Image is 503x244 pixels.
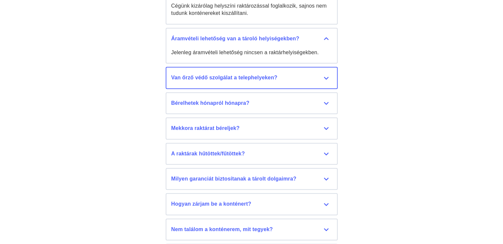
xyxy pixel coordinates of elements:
div: Áramvételi lehetőség van a tároló helyiségekben? [171,35,332,42]
button: Hogyan zárjam be a konténert? [166,193,338,215]
button: A raktárak hűtöttek/fűtöttek? [166,143,338,165]
div: Nem találom a konténerem, mit tegyek? [171,226,332,233]
button: Mekkora raktárat béreljek? [166,117,338,139]
div: A raktárak hűtöttek/fűtöttek? [171,150,332,157]
div: Van őrző védő szolgálat a telephelyeken? [171,74,332,81]
button: Van őrző védő szolgálat a telephelyeken? [166,67,338,89]
button: Nem találom a konténerem, mit tegyek? [166,219,338,240]
div: Mekkora raktárat béreljek? [171,125,332,132]
button: Bérelhetek hónapról hónapra? [166,92,338,114]
div: Bérelhetek hónapról hónapra? [171,100,332,107]
div: Cégünk kizárólag helyszíni raktározással foglalkozik, sajnos nem tudunk konténereket kiszállítani. [171,2,332,17]
div: Hogyan zárjam be a konténert? [171,200,332,208]
button: Áramvételi lehetőség van a tároló helyiségekben? Jelenleg áramvételi lehetőség nincsen a raktárhe... [166,28,338,64]
div: Milyen garanciát biztosítanak a tárolt dolgaimra? [171,175,332,183]
button: Milyen garanciát biztosítanak a tárolt dolgaimra? [166,168,338,190]
div: Jelenleg áramvételi lehetőség nincsen a raktárhelyiségekben. [171,49,332,56]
